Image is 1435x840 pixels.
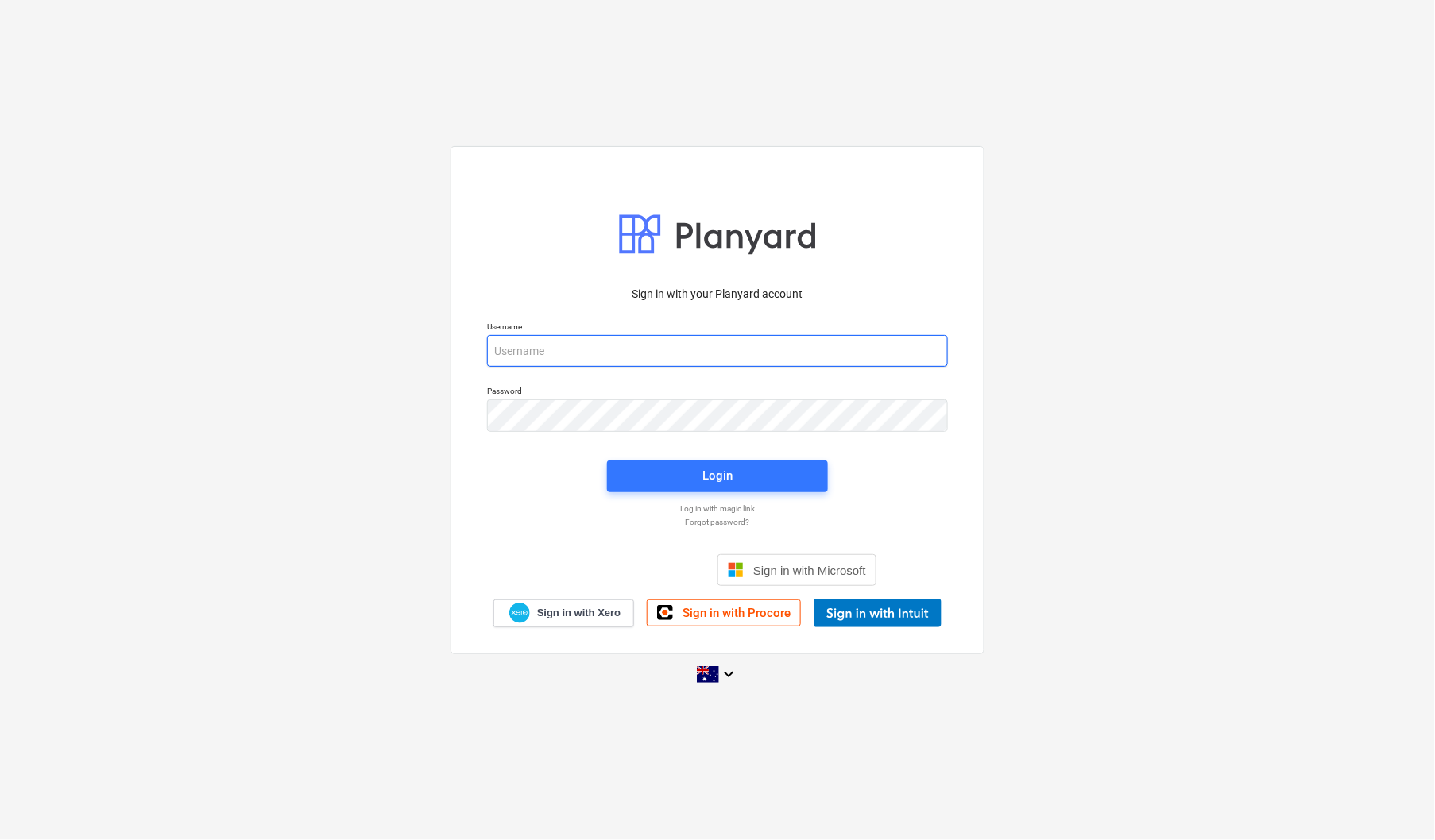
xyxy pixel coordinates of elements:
img: Microsoft logo [728,562,744,578]
span: Sign in with Xero [537,606,621,620]
a: Log in with magic link [479,503,956,514]
a: Forgot password? [479,517,956,527]
a: Sign in with Xero [493,599,635,627]
i: keyboard_arrow_down [719,665,738,684]
button: Login [607,460,828,492]
span: Sign in with Microsoft [753,564,866,577]
div: Login [702,465,733,486]
p: Username [487,322,948,335]
iframe: Sign in with Google Button [551,553,713,588]
a: Sign in with Procore [647,599,801,626]
img: Xero logo [509,603,530,624]
input: Username [487,335,948,367]
span: Sign in with Procore [683,606,791,620]
p: Password [487,386,948,399]
p: Sign in with your Planyard account [487,286,948,302]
